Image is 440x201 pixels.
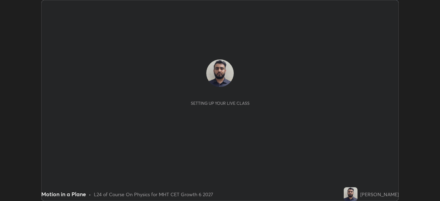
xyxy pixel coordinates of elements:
[206,59,234,87] img: 2d581e095ba74728bda1a1849c8d6045.jpg
[94,191,213,198] div: L24 of Course On Physics for MHT CET Growth 6 2027
[344,187,357,201] img: 2d581e095ba74728bda1a1849c8d6045.jpg
[41,190,86,198] div: Motion in a Plane
[360,191,399,198] div: [PERSON_NAME]
[191,101,250,106] div: Setting up your live class
[89,191,91,198] div: •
